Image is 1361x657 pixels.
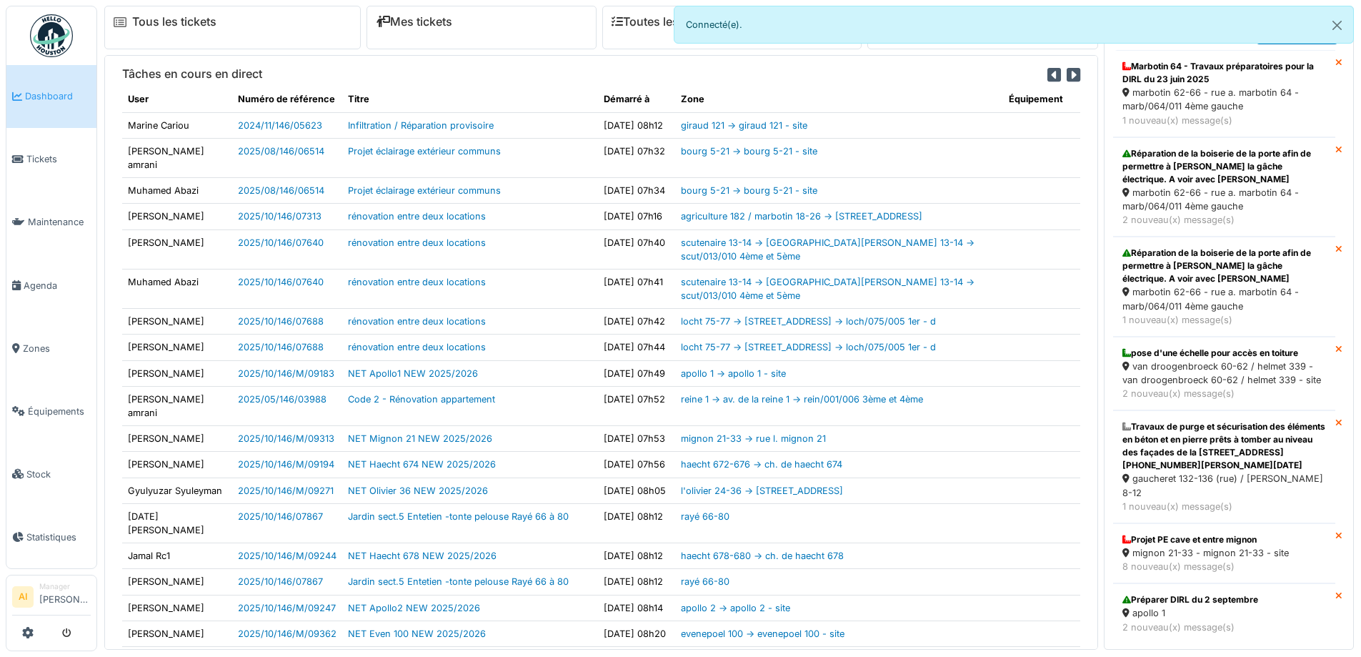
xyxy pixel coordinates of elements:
[1122,472,1326,499] div: gaucheret 132-136 (rue) / [PERSON_NAME] 8-12
[238,342,324,352] a: 2025/10/146/07688
[122,503,232,543] td: [DATE][PERSON_NAME]
[681,485,843,496] a: l'olivier 24-36 -> [STREET_ADDRESS]
[238,120,322,131] a: 2024/11/146/05623
[348,185,501,196] a: Projet éclairage extérieur communs
[1113,583,1335,643] a: Préparer DIRL du 2 septembre apollo 1 2 nouveau(x) message(s)
[1113,50,1335,137] a: Marbotin 64 - Travaux préparatoires pour la DIRL du 23 juin 2025 marbotin 62-66 - rue a. marbotin...
[348,120,494,131] a: Infiltration / Réparation provisoire
[348,211,486,222] a: rénovation entre deux locations
[122,309,232,335] td: [PERSON_NAME]
[598,503,675,543] td: [DATE] 08h12
[24,279,91,292] span: Agenda
[39,581,91,592] div: Manager
[122,595,232,621] td: [PERSON_NAME]
[681,237,974,262] a: scutenaire 13-14 -> [GEOGRAPHIC_DATA][PERSON_NAME] 13-14 -> scut/013/010 4ème et 5ème
[1122,285,1326,312] div: marbotin 62-66 - rue a. marbotin 64 - marb/064/011 4ème gauche
[1113,523,1335,583] a: Projet PE cave et entre mignon mignon 21-33 - mignon 21-33 - site 8 nouveau(x) message(s)
[39,581,91,612] li: [PERSON_NAME]
[598,543,675,569] td: [DATE] 08h12
[598,138,675,177] td: [DATE] 07h32
[1003,87,1080,112] th: Équipement
[238,576,323,587] a: 2025/10/146/07867
[1122,360,1326,387] div: van droogenbroeck 60-62 / helmet 339 - van droogenbroeck 60-62 / helmet 339 - site
[376,15,452,29] a: Mes tickets
[598,229,675,269] td: [DATE] 07h40
[26,152,91,166] span: Tickets
[28,215,91,229] span: Maintenance
[238,185,324,196] a: 2025/08/146/06514
[238,368,334,379] a: 2025/10/146/M/09183
[612,15,718,29] a: Toutes les tâches
[1122,593,1326,606] div: Préparer DIRL du 2 septembre
[681,211,922,222] a: agriculture 182 / marbotin 18-26 -> [STREET_ADDRESS]
[1122,533,1326,546] div: Projet PE cave et entre mignon
[238,237,324,248] a: 2025/10/146/07640
[598,426,675,452] td: [DATE] 07h53
[681,394,923,405] a: reine 1 -> av. de la reine 1 -> rein/001/006 3ème et 4ème
[681,511,729,522] a: rayé 66-80
[681,603,790,613] a: apollo 2 -> apollo 2 - site
[6,65,96,128] a: Dashboard
[6,191,96,254] a: Maintenance
[1122,147,1326,186] div: Réparation de la boiserie de la porte afin de permettre à [PERSON_NAME] la gâche électrique. A vo...
[348,237,486,248] a: rénovation entre deux locations
[1122,213,1326,227] div: 2 nouveau(x) message(s)
[674,6,1355,44] div: Connecté(e).
[1122,387,1326,400] div: 2 nouveau(x) message(s)
[1113,237,1335,337] a: Réparation de la boiserie de la porte afin de permettre à [PERSON_NAME] la gâche électrique. A vo...
[598,269,675,308] td: [DATE] 07h41
[1122,621,1326,634] div: 2 nouveau(x) message(s)
[598,112,675,138] td: [DATE] 08h12
[681,459,842,470] a: haecht 672-676 -> ch. de haecht 674
[1122,247,1326,285] div: Réparation de la boiserie de la porte afin de permettre à [PERSON_NAME] la gâche électrique. A vo...
[122,178,232,204] td: Muhamed Abazi
[348,146,501,157] a: Projet éclairage extérieur communs
[1122,420,1326,472] div: Travaux de purge et sécurisation des éléments en béton et en pierre prêts à tomber au niveau des ...
[348,368,478,379] a: NET Apollo1 NEW 2025/2026
[598,360,675,386] td: [DATE] 07h49
[598,178,675,204] td: [DATE] 07h34
[342,87,598,112] th: Titre
[598,204,675,229] td: [DATE] 07h16
[238,277,324,287] a: 2025/10/146/07640
[348,316,486,327] a: rénovation entre deux locations
[348,511,569,522] a: Jardin sect.5 Entetien -tonte pelouse Rayé 66 à 80
[6,317,96,380] a: Zones
[25,89,91,103] span: Dashboard
[122,621,232,646] td: [PERSON_NAME]
[12,586,34,608] li: AI
[681,120,807,131] a: giraud 121 -> giraud 121 - site
[238,211,321,222] a: 2025/10/146/07313
[6,254,96,317] a: Agenda
[1122,186,1326,213] div: marbotin 62-66 - rue a. marbotin 64 - marb/064/011 4ème gauche
[1122,313,1326,327] div: 1 nouveau(x) message(s)
[1122,114,1326,127] div: 1 nouveau(x) message(s)
[122,138,232,177] td: [PERSON_NAME] amrani
[122,67,262,81] h6: Tâches en cours en direct
[598,621,675,646] td: [DATE] 08h20
[28,405,91,418] span: Équipements
[122,478,232,503] td: Gyulyuzar Syuleyman
[1113,137,1335,237] a: Réparation de la boiserie de la porte afin de permettre à [PERSON_NAME] la gâche électrique. A vo...
[23,342,91,355] span: Zones
[122,269,232,308] td: Muhamed Abazi
[30,14,73,57] img: Badge_color-CXgf-gQk.svg
[681,342,936,352] a: locht 75-77 -> [STREET_ADDRESS] -> loch/075/005 1er - d
[348,433,492,444] a: NET Mignon 21 NEW 2025/2026
[122,426,232,452] td: [PERSON_NAME]
[348,342,486,352] a: rénovation entre deux locations
[122,452,232,478] td: [PERSON_NAME]
[122,204,232,229] td: [PERSON_NAME]
[681,576,729,587] a: rayé 66-80
[122,335,232,360] td: [PERSON_NAME]
[26,530,91,544] span: Statistiques
[1122,546,1326,560] div: mignon 21-33 - mignon 21-33 - site
[122,543,232,569] td: Jamal Rc1
[12,581,91,616] a: AI Manager[PERSON_NAME]
[238,485,334,496] a: 2025/10/146/M/09271
[348,394,495,405] a: Code 2 - Rénovation appartement
[681,277,974,301] a: scutenaire 13-14 -> [GEOGRAPHIC_DATA][PERSON_NAME] 13-14 -> scut/013/010 4ème et 5ème
[348,603,480,613] a: NET Apollo2 NEW 2025/2026
[132,15,216,29] a: Tous les tickets
[598,386,675,425] td: [DATE] 07h52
